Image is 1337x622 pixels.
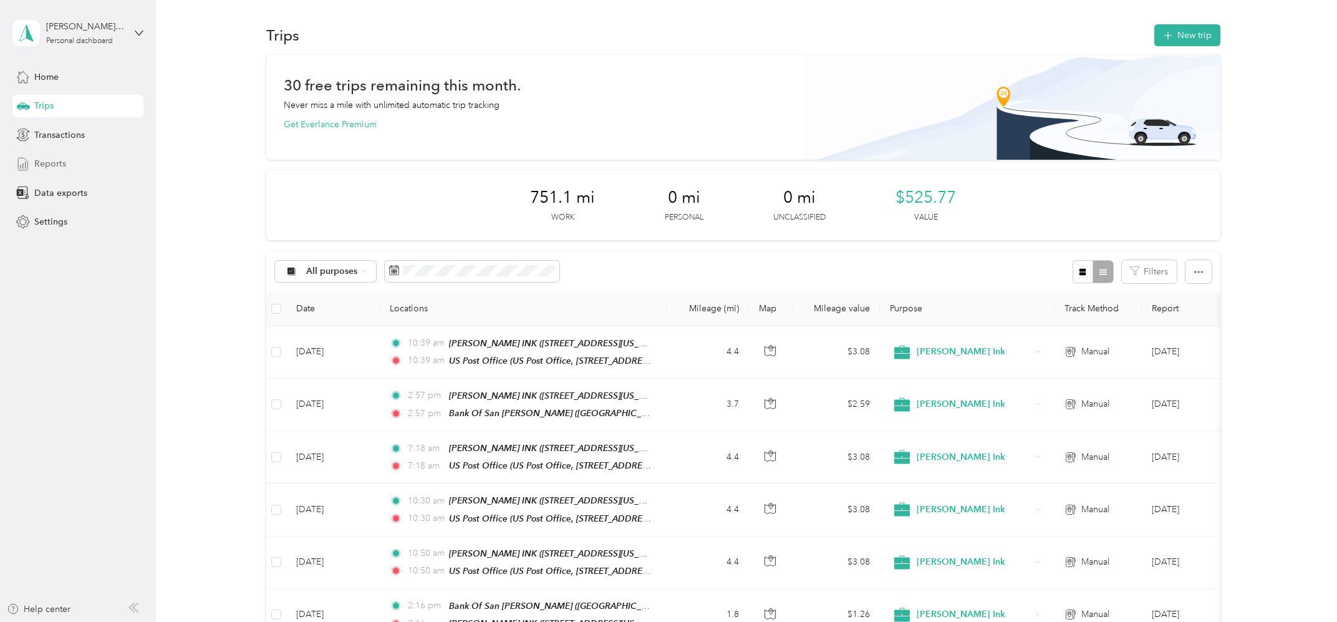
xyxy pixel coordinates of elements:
[408,547,443,560] span: 10:50 am
[1142,326,1255,379] td: Oct 2025
[917,555,1031,569] span: [PERSON_NAME] Ink
[1142,431,1255,484] td: Sep 2025
[34,129,85,142] span: Transactions
[449,391,667,401] span: [PERSON_NAME] INK ([STREET_ADDRESS][US_STATE])
[917,345,1031,359] span: [PERSON_NAME] Ink
[449,408,865,419] span: Bank Of San [PERSON_NAME] ([GEOGRAPHIC_DATA][PERSON_NAME], [STREET_ADDRESS][US_STATE])
[408,599,443,613] span: 2:16 pm
[803,55,1220,160] img: Banner
[880,292,1055,326] th: Purpose
[667,379,749,431] td: 3.7
[34,99,54,112] span: Trips
[408,389,443,402] span: 2:57 pm
[1081,450,1109,464] span: Manual
[917,503,1031,517] span: [PERSON_NAME] Ink
[551,212,574,223] p: Work
[914,212,938,223] p: Value
[1081,345,1109,359] span: Manual
[793,326,880,379] td: $3.08
[449,513,701,524] span: US Post Office (US Post Office, [STREET_ADDRESS][US_STATE])
[266,29,299,42] h1: Trips
[1154,24,1220,46] button: New trip
[749,292,793,326] th: Map
[895,188,956,208] span: $525.77
[667,431,749,484] td: 4.4
[1081,397,1109,411] span: Manual
[1081,555,1109,569] span: Manual
[34,187,87,200] span: Data exports
[667,484,749,536] td: 4.4
[306,267,358,276] span: All purposes
[449,443,667,454] span: [PERSON_NAME] INK ([STREET_ADDRESS][US_STATE])
[408,494,443,508] span: 10:30 am
[46,20,124,33] div: [PERSON_NAME][EMAIL_ADDRESS][PERSON_NAME][DOMAIN_NAME]
[793,537,880,589] td: $3.08
[408,459,443,473] span: 7:18 am
[408,354,443,367] span: 10:39 am
[284,118,377,131] button: Get Everlance Premium
[449,495,667,506] span: [PERSON_NAME] INK ([STREET_ADDRESS][US_STATE])
[1142,379,1255,431] td: Sep 2025
[665,212,703,223] p: Personal
[917,397,1031,411] span: [PERSON_NAME] Ink
[408,407,443,420] span: 2:57 pm
[1142,484,1255,536] td: Sep 2025
[286,537,380,589] td: [DATE]
[380,292,667,326] th: Locations
[286,326,380,379] td: [DATE]
[668,188,700,208] span: 0 mi
[449,460,701,471] span: US Post Office (US Post Office, [STREET_ADDRESS][US_STATE])
[793,431,880,484] td: $3.08
[449,601,865,611] span: Bank Of San [PERSON_NAME] ([GEOGRAPHIC_DATA][PERSON_NAME], [STREET_ADDRESS][US_STATE])
[530,188,595,208] span: 751.1 mi
[793,484,880,536] td: $3.08
[34,215,67,228] span: Settings
[286,292,380,326] th: Date
[667,326,749,379] td: 4.4
[1122,260,1177,283] button: Filters
[1267,552,1337,622] iframe: Everlance-gr Chat Button Frame
[793,379,880,431] td: $2.59
[449,566,701,576] span: US Post Office (US Post Office, [STREET_ADDRESS][US_STATE])
[34,157,66,170] span: Reports
[449,356,701,366] span: US Post Office (US Post Office, [STREET_ADDRESS][US_STATE])
[286,431,380,484] td: [DATE]
[408,512,443,525] span: 10:30 am
[783,188,816,208] span: 0 mi
[667,292,749,326] th: Mileage (mi)
[1142,537,1255,589] td: Sep 2025
[46,37,113,45] div: Personal dashboard
[667,537,749,589] td: 4.4
[1142,292,1255,326] th: Report
[34,70,59,84] span: Home
[449,338,667,349] span: [PERSON_NAME] INK ([STREET_ADDRESS][US_STATE])
[449,548,667,559] span: [PERSON_NAME] INK ([STREET_ADDRESS][US_STATE])
[1081,503,1109,517] span: Manual
[408,442,443,455] span: 7:18 am
[408,336,443,350] span: 10:39 am
[284,79,521,92] h1: 30 free trips remaining this month.
[1081,608,1109,621] span: Manual
[1055,292,1142,326] th: Track Method
[773,212,826,223] p: Unclassified
[917,608,1031,621] span: [PERSON_NAME] Ink
[286,379,380,431] td: [DATE]
[917,450,1031,464] span: [PERSON_NAME] Ink
[284,99,500,112] p: Never miss a mile with unlimited automatic trip tracking
[7,603,70,616] button: Help center
[286,484,380,536] td: [DATE]
[793,292,880,326] th: Mileage value
[408,564,443,578] span: 10:50 am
